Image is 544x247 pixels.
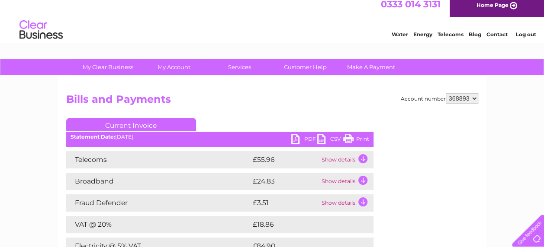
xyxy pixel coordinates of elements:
td: Show details [319,194,373,212]
a: Water [392,37,408,43]
a: My Clear Business [72,59,144,75]
a: Telecoms [438,37,464,43]
a: Contact [486,37,508,43]
a: Current Invoice [66,118,196,131]
a: Blog [469,37,481,43]
div: [DATE] [66,134,373,140]
a: PDF [291,134,317,146]
td: £3.51 [251,194,319,212]
a: Energy [413,37,432,43]
a: Make A Payment [335,59,407,75]
td: Telecoms [66,151,251,168]
td: Fraud Defender [66,194,251,212]
a: 0333 014 3131 [381,4,441,15]
td: £24.83 [251,173,319,190]
div: Clear Business is a trading name of Verastar Limited (registered in [GEOGRAPHIC_DATA] No. 3667643... [68,5,477,42]
td: Show details [319,173,373,190]
td: £55.96 [251,151,319,168]
a: Customer Help [270,59,341,75]
a: CSV [317,134,343,146]
h2: Bills and Payments [66,93,478,110]
div: Account number [401,93,478,104]
td: Show details [319,151,373,168]
td: Broadband [66,173,251,190]
td: VAT @ 20% [66,216,251,233]
b: Statement Date: [71,133,115,140]
img: logo.png [19,22,63,49]
a: Services [204,59,275,75]
a: My Account [138,59,209,75]
td: £18.86 [251,216,356,233]
a: Log out [515,37,536,43]
a: Print [343,134,369,146]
